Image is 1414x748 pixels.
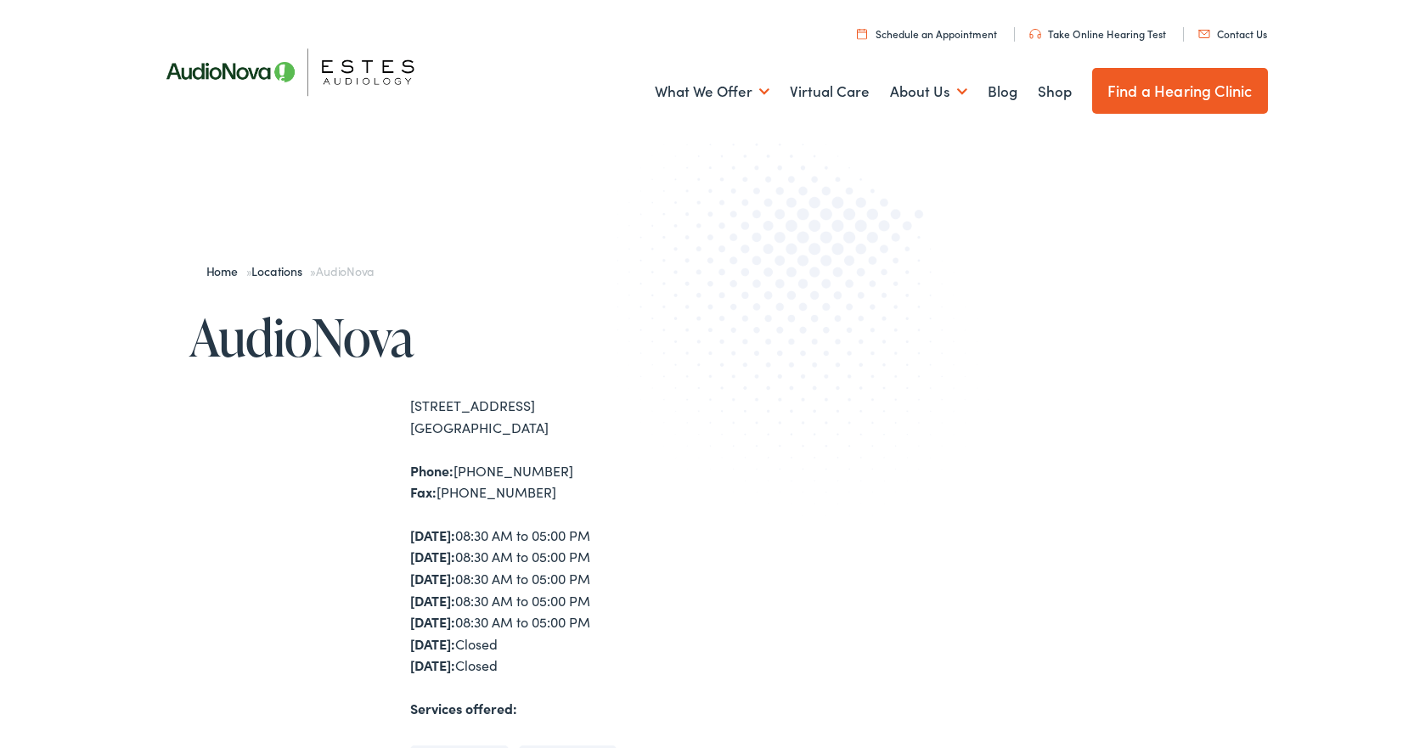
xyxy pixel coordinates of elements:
[410,525,707,677] div: 08:30 AM to 05:00 PM 08:30 AM to 05:00 PM 08:30 AM to 05:00 PM 08:30 AM to 05:00 PM 08:30 AM to 0...
[410,569,455,588] strong: [DATE]:
[410,634,455,653] strong: [DATE]:
[410,526,455,544] strong: [DATE]:
[206,262,375,279] span: » »
[251,262,310,279] a: Locations
[410,460,707,503] div: [PHONE_NUMBER] [PHONE_NUMBER]
[410,612,455,631] strong: [DATE]:
[206,262,246,279] a: Home
[1029,26,1166,41] a: Take Online Hearing Test
[1198,26,1267,41] a: Contact Us
[1092,68,1268,114] a: Find a Hearing Clinic
[1038,60,1072,123] a: Shop
[410,547,455,565] strong: [DATE]:
[410,699,517,717] strong: Services offered:
[410,655,455,674] strong: [DATE]:
[1029,29,1041,39] img: utility icon
[890,60,967,123] a: About Us
[410,482,437,501] strong: Fax:
[988,60,1017,123] a: Blog
[655,60,769,123] a: What We Offer
[410,461,453,480] strong: Phone:
[410,395,707,438] div: [STREET_ADDRESS] [GEOGRAPHIC_DATA]
[857,26,997,41] a: Schedule an Appointment
[316,262,374,279] span: AudioNova
[790,60,870,123] a: Virtual Care
[410,591,455,610] strong: [DATE]:
[189,309,707,365] h1: AudioNova
[857,28,867,39] img: utility icon
[1198,30,1210,38] img: utility icon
